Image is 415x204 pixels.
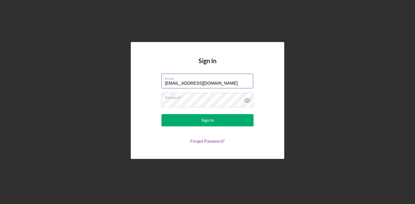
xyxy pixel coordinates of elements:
a: Forgot Password? [190,138,225,144]
h4: Sign In [199,57,216,74]
label: Email [165,74,253,81]
div: Sign In [201,114,214,126]
button: Sign In [161,114,254,126]
label: Password [165,93,253,100]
